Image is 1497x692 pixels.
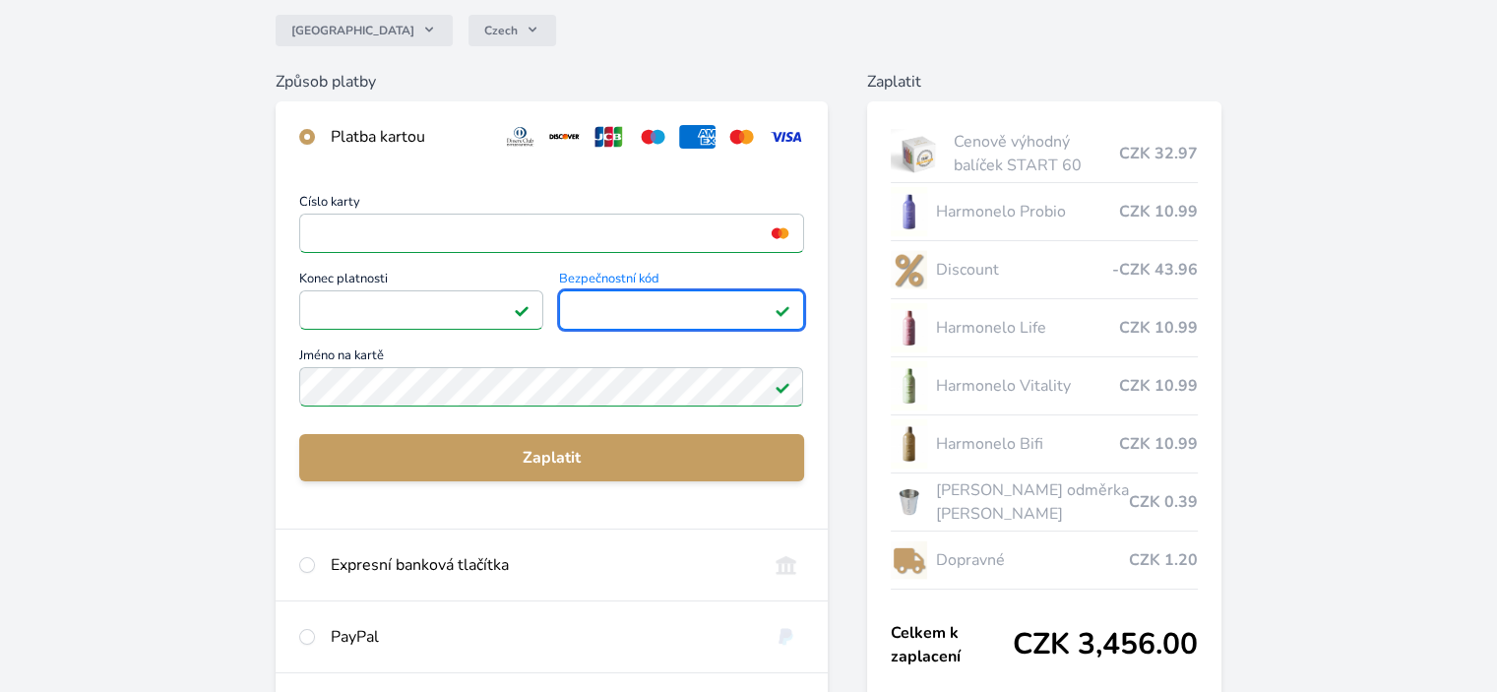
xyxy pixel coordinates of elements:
h6: Zaplatit [867,70,1221,94]
span: CZK 10.99 [1119,432,1198,456]
iframe: Iframe pro číslo karty [308,220,794,247]
img: onlineBanking_CZ.svg [768,553,804,577]
img: jcb.svg [591,125,627,149]
span: CZK 10.99 [1119,200,1198,223]
span: CZK 0.39 [1129,490,1198,514]
img: CLEAN_VITALITY_se_stinem_x-lo.jpg [891,361,928,410]
img: discover.svg [546,125,583,149]
span: Zaplatit [315,446,787,470]
span: Jméno na kartě [299,349,803,367]
img: mc.svg [723,125,760,149]
span: CZK 10.99 [1119,316,1198,340]
button: [GEOGRAPHIC_DATA] [276,15,453,46]
img: start.jpg [891,129,947,178]
img: maestro.svg [635,125,671,149]
img: delivery-lo.png [891,535,928,585]
button: Zaplatit [299,434,803,481]
img: discount-lo.png [891,245,928,294]
img: CLEAN_PROBIO_se_stinem_x-lo.jpg [891,187,928,236]
img: visa.svg [768,125,804,149]
iframe: Iframe pro datum vypršení platnosti [308,296,534,324]
img: Platné pole [514,302,530,318]
img: Platné pole [775,302,790,318]
span: Czech [484,23,518,38]
img: odmerka2-lo.png [891,477,928,527]
span: Bezpečnostní kód [559,273,803,290]
span: CZK 1.20 [1129,548,1198,572]
div: Expresní banková tlačítka [331,553,751,577]
button: Czech [468,15,556,46]
img: amex.svg [679,125,716,149]
img: paypal.svg [768,625,804,649]
span: -CZK 43.96 [1112,258,1198,282]
span: Harmonelo Vitality [935,374,1118,398]
span: CZK 32.97 [1119,142,1198,165]
input: Jméno na kartěPlatné pole [299,367,803,407]
iframe: Iframe pro bezpečnostní kód [568,296,794,324]
div: PayPal [331,625,751,649]
span: Číslo karty [299,196,803,214]
img: CLEAN_LIFE_se_stinem_x-lo.jpg [891,303,928,352]
img: CLEAN_BIFI_se_stinem_x-lo.jpg [891,419,928,469]
span: Konec platnosti [299,273,543,290]
img: diners.svg [502,125,538,149]
span: Celkem k zaplacení [891,621,1013,668]
span: [GEOGRAPHIC_DATA] [291,23,414,38]
span: Harmonelo Probio [935,200,1118,223]
span: Dopravné [935,548,1128,572]
span: CZK 3,456.00 [1013,627,1198,662]
div: Platba kartou [331,125,486,149]
h6: Způsob platby [276,70,827,94]
span: Harmonelo Life [935,316,1118,340]
span: Harmonelo Bifi [935,432,1118,456]
span: [PERSON_NAME] odměrka [PERSON_NAME] [935,478,1128,526]
span: Discount [935,258,1111,282]
img: mc [767,224,793,242]
span: Cenově výhodný balíček START 60 [954,130,1118,177]
img: Platné pole [775,379,790,395]
span: CZK 10.99 [1119,374,1198,398]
